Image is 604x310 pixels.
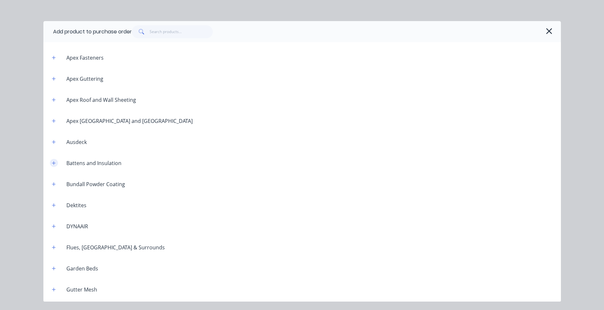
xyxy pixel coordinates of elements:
[61,222,93,230] div: DYNAAIR
[61,265,103,272] div: Garden Beds
[61,54,109,62] div: Apex Fasteners
[61,117,198,125] div: Apex [GEOGRAPHIC_DATA] and [GEOGRAPHIC_DATA]
[61,75,108,83] div: Apex Guttering
[61,286,102,293] div: Gutter Mesh
[53,28,132,36] div: Add product to purchase order
[150,25,213,38] input: Search products...
[61,244,170,251] div: Flues, [GEOGRAPHIC_DATA] & Surrounds
[61,138,92,146] div: Ausdeck
[61,180,130,188] div: Bundall Powder Coating
[61,201,92,209] div: Dektites
[61,96,141,104] div: Apex Roof and Wall Sheeting
[61,159,127,167] div: Battens and Insulation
